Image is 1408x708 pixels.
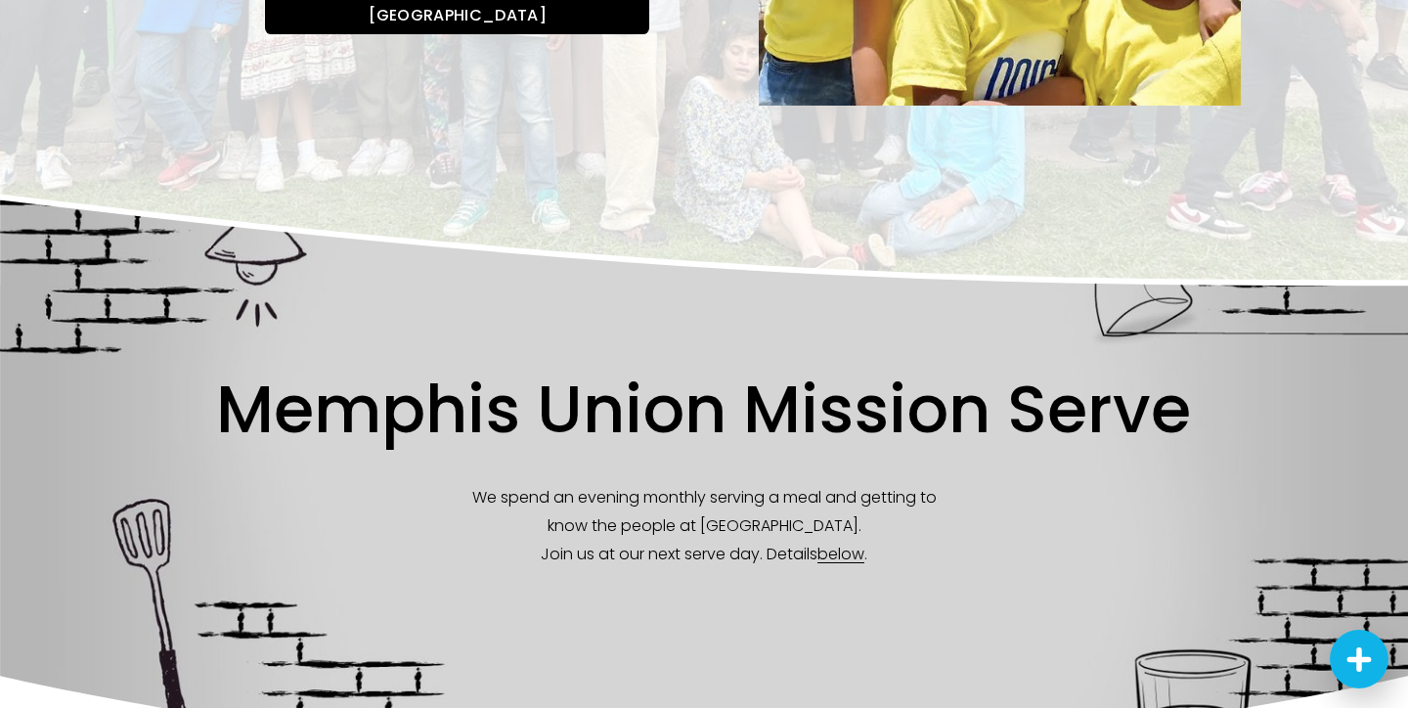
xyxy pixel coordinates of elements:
span: We spend an evening monthly serving a meal and getting to know the people at [GEOGRAPHIC_DATA]. J... [472,486,941,565]
span: Memphis Union Mission Serve [216,364,1191,455]
span: . [864,543,867,565]
a: below [817,543,864,565]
